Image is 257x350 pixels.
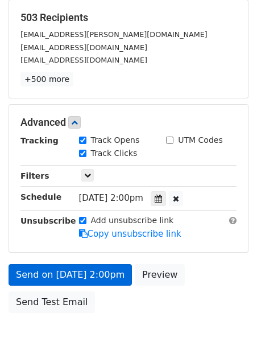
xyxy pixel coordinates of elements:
[20,136,59,145] strong: Tracking
[20,43,147,52] small: [EMAIL_ADDRESS][DOMAIN_NAME]
[20,216,76,225] strong: Unsubscribe
[91,134,140,146] label: Track Opens
[200,295,257,350] iframe: Chat Widget
[79,229,181,239] a: Copy unsubscribe link
[91,147,138,159] label: Track Clicks
[9,264,132,286] a: Send on [DATE] 2:00pm
[20,171,49,180] strong: Filters
[20,192,61,201] strong: Schedule
[135,264,185,286] a: Preview
[79,193,143,203] span: [DATE] 2:00pm
[9,291,95,313] a: Send Test Email
[20,56,147,64] small: [EMAIL_ADDRESS][DOMAIN_NAME]
[20,72,73,87] a: +500 more
[20,30,208,39] small: [EMAIL_ADDRESS][PERSON_NAME][DOMAIN_NAME]
[20,116,237,129] h5: Advanced
[20,11,237,24] h5: 503 Recipients
[178,134,222,146] label: UTM Codes
[91,215,174,227] label: Add unsubscribe link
